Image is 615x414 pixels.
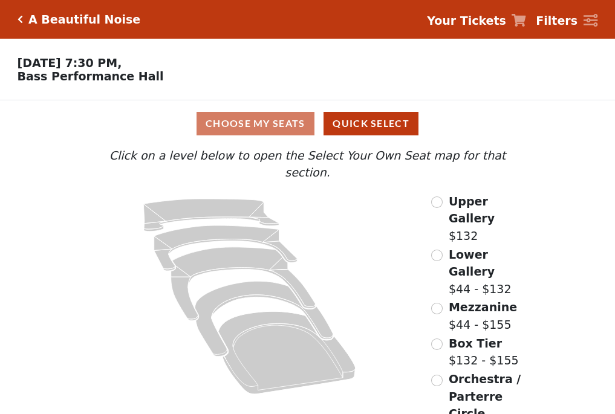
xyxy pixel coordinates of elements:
[449,195,495,225] span: Upper Gallery
[219,311,356,394] path: Orchestra / Parterre Circle - Seats Available: 30
[324,112,418,135] button: Quick Select
[536,12,597,30] a: Filters
[449,193,530,245] label: $132
[449,299,517,333] label: $44 - $155
[449,248,495,279] span: Lower Gallery
[28,13,140,27] h5: A Beautiful Noise
[144,199,279,231] path: Upper Gallery - Seats Available: 155
[449,246,530,298] label: $44 - $132
[427,12,526,30] a: Your Tickets
[449,335,519,369] label: $132 - $155
[427,14,506,27] strong: Your Tickets
[85,147,529,181] p: Click on a level below to open the Select Your Own Seat map for that section.
[449,300,517,314] span: Mezzanine
[154,225,298,271] path: Lower Gallery - Seats Available: 117
[536,14,578,27] strong: Filters
[18,15,23,24] a: Click here to go back to filters
[449,337,502,350] span: Box Tier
